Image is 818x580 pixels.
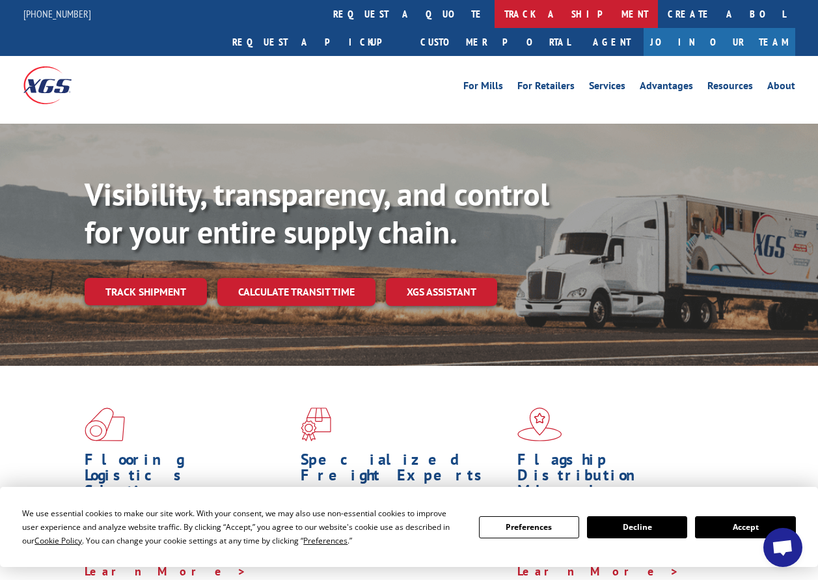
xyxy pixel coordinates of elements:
[223,28,411,56] a: Request a pickup
[34,535,82,546] span: Cookie Policy
[85,174,549,252] b: Visibility, transparency, and control for your entire supply chain.
[517,452,724,505] h1: Flagship Distribution Model
[85,564,247,579] a: Learn More >
[640,81,693,95] a: Advantages
[695,516,795,538] button: Accept
[589,81,625,95] a: Services
[517,81,575,95] a: For Retailers
[580,28,644,56] a: Agent
[301,452,507,490] h1: Specialized Freight Experts
[587,516,687,538] button: Decline
[479,516,579,538] button: Preferences
[23,7,91,20] a: [PHONE_NUMBER]
[517,407,562,441] img: xgs-icon-flagship-distribution-model-red
[386,278,497,306] a: XGS ASSISTANT
[85,407,125,441] img: xgs-icon-total-supply-chain-intelligence-red
[303,535,348,546] span: Preferences
[85,278,207,305] a: Track shipment
[644,28,795,56] a: Join Our Team
[301,407,331,441] img: xgs-icon-focused-on-flooring-red
[411,28,580,56] a: Customer Portal
[85,452,291,505] h1: Flooring Logistics Solutions
[22,506,463,547] div: We use essential cookies to make our site work. With your consent, we may also use non-essential ...
[217,278,375,306] a: Calculate transit time
[767,81,795,95] a: About
[463,81,503,95] a: For Mills
[517,564,679,579] a: Learn More >
[763,528,802,567] a: Open chat
[707,81,753,95] a: Resources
